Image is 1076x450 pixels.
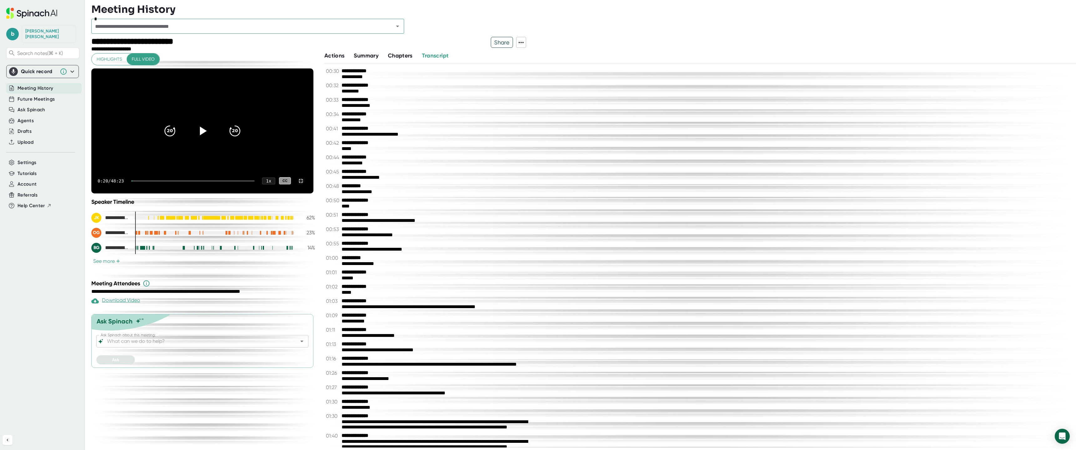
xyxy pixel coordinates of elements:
span: 01:27 [326,384,340,390]
button: Collapse sidebar [3,435,13,445]
span: Chapters [388,52,413,59]
button: See more+ [91,258,122,264]
span: Full video [132,55,155,63]
button: Tutorials [18,170,37,177]
input: What can we do to help? [106,337,288,346]
span: b [6,28,19,40]
div: Quick record [9,65,76,78]
span: Transcript [422,52,449,59]
span: 00:34 [326,111,340,117]
span: 00:41 [326,126,340,132]
div: 0:20 / 48:23 [98,178,124,183]
span: + [116,259,120,264]
span: 01:40 [326,433,340,439]
span: 00:32 [326,82,340,88]
div: James Klinect [91,213,129,223]
button: Transcript [422,52,449,60]
span: 00:30 [326,68,340,74]
button: Actions [324,52,344,60]
div: 14 % [299,245,315,251]
div: 62 % [299,215,315,221]
span: 01:09 [326,312,340,318]
span: 00:50 [326,197,340,203]
span: 01:00 [326,255,340,261]
button: Settings [18,159,37,166]
h3: Meeting History [91,3,175,15]
button: Summary [354,52,378,60]
span: 00:53 [326,226,340,232]
span: 01:30 [326,413,340,419]
span: 00:45 [326,169,340,175]
div: Speaker Timeline [91,198,315,205]
span: Highlights [97,55,122,63]
span: 01:03 [326,298,340,304]
button: Full video [127,53,160,65]
button: Meeting History [18,85,53,92]
div: BG [91,243,101,253]
div: Brian Gewirtz [91,243,129,253]
span: 01:11 [326,327,340,333]
div: Open Intercom Messenger [1055,429,1070,444]
span: 01:02 [326,284,340,290]
div: Quick record [21,68,57,75]
span: 01:16 [326,356,340,362]
button: Open [393,22,402,31]
button: Help Center [18,202,52,209]
div: JK [91,213,101,223]
span: 00:51 [326,212,340,218]
span: Help Center [18,202,45,209]
button: Chapters [388,52,413,60]
button: Referrals [18,192,38,199]
span: 01:01 [326,269,340,275]
button: Open [297,337,306,346]
button: Ask Spinach [18,106,45,113]
span: 00:42 [326,140,340,146]
button: Highlights [92,53,127,65]
button: Future Meetings [18,96,55,103]
div: Meeting Attendees [91,280,317,287]
button: Agents [18,117,34,124]
span: 01:30 [326,399,340,405]
span: Summary [354,52,378,59]
div: Ask Spinach [97,317,133,325]
span: Share [491,37,513,48]
span: Ask [112,357,119,362]
div: Brian Gewirtz [25,28,72,39]
div: 1 x [262,177,275,184]
div: Download Video [91,297,140,305]
span: 01:26 [326,370,340,376]
span: Actions [324,52,344,59]
button: Upload [18,139,33,146]
span: 00:48 [326,183,340,189]
div: OG [91,228,101,238]
span: 01:13 [326,341,340,347]
button: Account [18,181,37,188]
button: Share [491,37,513,48]
span: 00:33 [326,97,340,103]
span: 00:44 [326,154,340,160]
div: Oscar Gonzalez [91,228,129,238]
div: 23 % [299,230,315,236]
button: Ask [96,355,135,364]
div: CC [279,177,291,184]
span: 00:55 [326,241,340,247]
button: Drafts [18,128,32,135]
span: Search notes (⌘ + K) [17,50,78,56]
